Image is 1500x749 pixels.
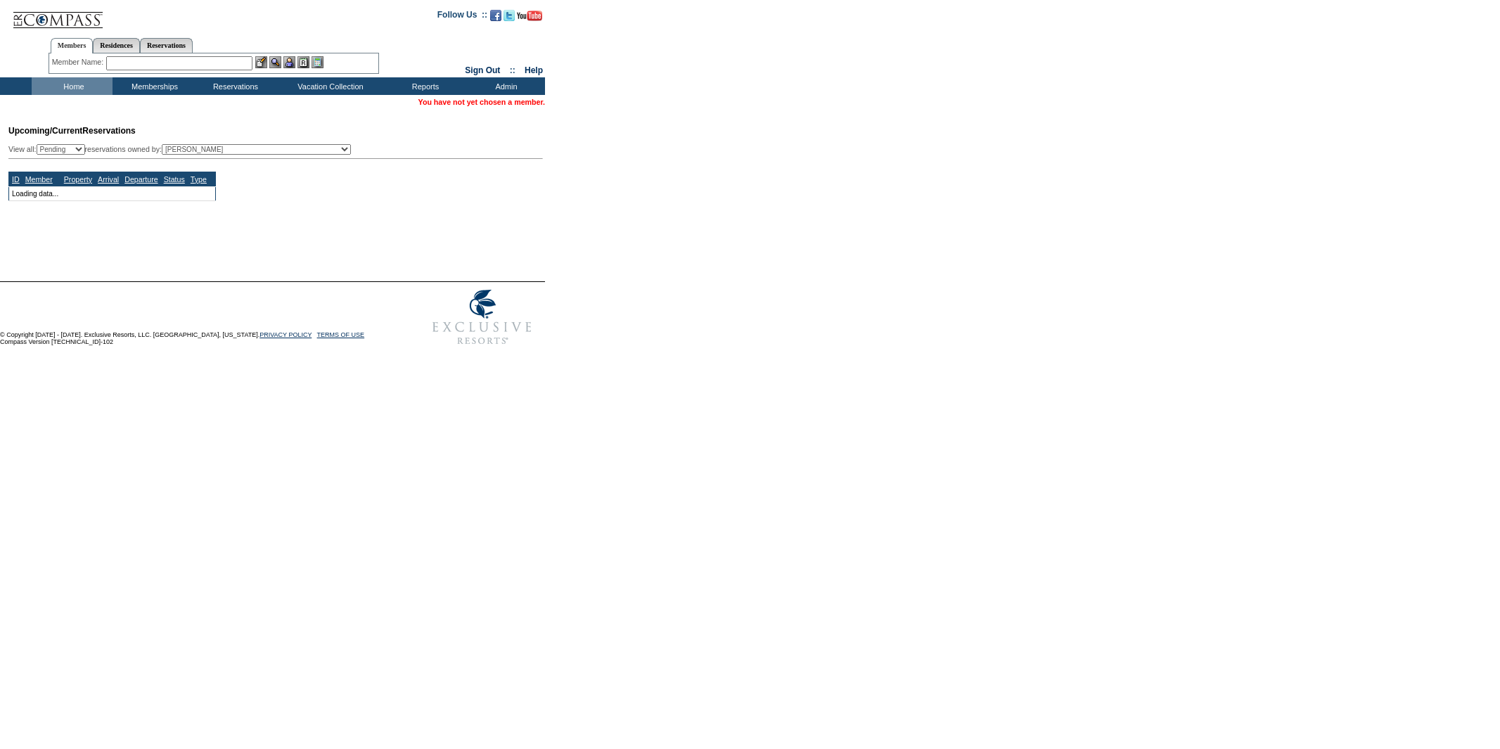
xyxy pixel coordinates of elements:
[93,38,140,53] a: Residences
[317,331,365,338] a: TERMS OF USE
[64,175,92,184] a: Property
[191,175,207,184] a: Type
[504,10,515,21] img: Follow us on Twitter
[259,331,312,338] a: PRIVACY POLICY
[383,77,464,95] td: Reports
[193,77,274,95] td: Reservations
[52,56,106,68] div: Member Name:
[418,98,545,106] span: You have not yet chosen a member.
[525,65,543,75] a: Help
[504,14,515,23] a: Follow us on Twitter
[32,77,113,95] td: Home
[124,175,158,184] a: Departure
[98,175,119,184] a: Arrival
[9,186,216,200] td: Loading data...
[510,65,515,75] span: ::
[490,14,501,23] a: Become our fan on Facebook
[140,38,193,53] a: Reservations
[283,56,295,68] img: Impersonate
[8,144,357,155] div: View all: reservations owned by:
[464,77,545,95] td: Admin
[51,38,94,53] a: Members
[8,126,136,136] span: Reservations
[274,77,383,95] td: Vacation Collection
[437,8,487,25] td: Follow Us ::
[113,77,193,95] td: Memberships
[255,56,267,68] img: b_edit.gif
[8,126,82,136] span: Upcoming/Current
[269,56,281,68] img: View
[517,11,542,21] img: Subscribe to our YouTube Channel
[517,14,542,23] a: Subscribe to our YouTube Channel
[164,175,185,184] a: Status
[312,56,323,68] img: b_calculator.gif
[490,10,501,21] img: Become our fan on Facebook
[12,175,20,184] a: ID
[25,175,53,184] a: Member
[419,282,545,352] img: Exclusive Resorts
[297,56,309,68] img: Reservations
[465,65,500,75] a: Sign Out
